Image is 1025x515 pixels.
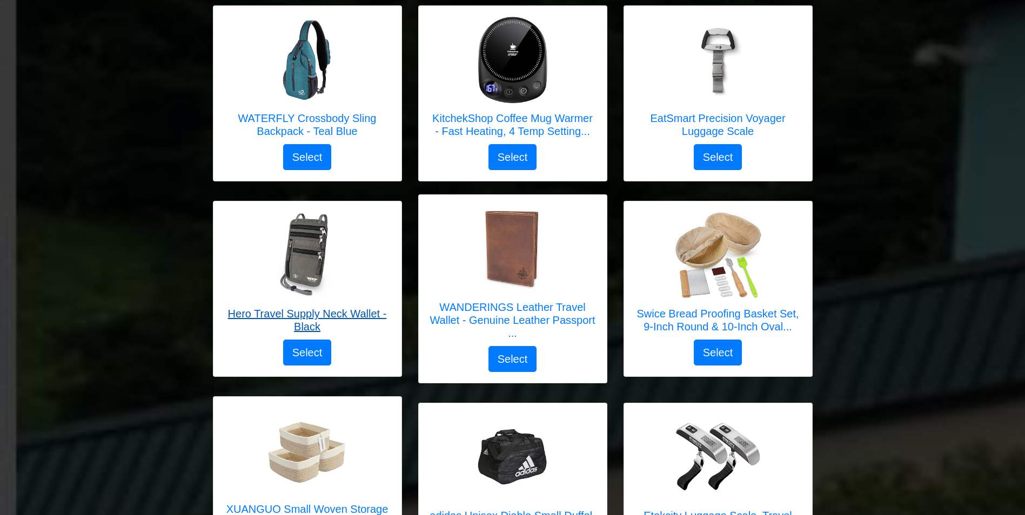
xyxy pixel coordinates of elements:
[224,307,391,333] h5: Hero Travel Supply Neck Wallet - Black
[675,17,761,103] img: EatSmart Precision Voyager Luggage Scale
[694,340,742,365] button: Select
[430,301,596,340] h5: WANDERINGS Leather Travel Wallet - Genuine Leather Passport ...
[635,17,801,144] a: EatSmart Precision Voyager Luggage Scale EatSmart Precision Voyager Luggage Scale
[264,408,351,494] img: XUANGUO Small Woven Storage Baskets 12“X8”X5“ Decorative Rope Bins for Organizing Shelves, Closet...
[488,346,537,372] button: Select
[470,414,556,500] img: adidas Unisex Diablo Small Duffel, Sports Duffle Gym Bags for Men or Women, One Size
[635,307,801,333] h5: Swice Bread Proofing Basket Set, 9-Inch Round & 10-Inch Oval...
[430,112,596,138] h5: KitchekShop Coffee Mug Warmer - Fast Heating, 4 Temp Setting...
[470,17,556,103] img: KitchekShop Coffee Mug Warmer - Fast Heating, 4 Temp Settings - Black
[488,144,537,170] button: Select
[430,206,596,346] a: WANDERINGS Leather Travel Wallet - Genuine Leather Passport Holder - RFID Blocking - Brown WANDER...
[283,144,332,170] button: Select
[470,206,556,292] img: WANDERINGS Leather Travel Wallet - Genuine Leather Passport Holder - RFID Blocking - Brown
[224,112,391,138] h5: WATERFLY Crossbody Sling Backpack - Teal Blue
[430,17,596,144] a: KitchekShop Coffee Mug Warmer - Fast Heating, 4 Temp Settings - Black KitchekShop Coffee Mug Warm...
[224,17,391,144] a: WATERFLY Crossbody Sling Backpack - Teal Blue WATERFLY Crossbody Sling Backpack - Teal Blue
[675,212,761,299] img: Swice Bread Proofing Basket Set, 9-Inch Round & 10-Inch Oval Banneton Sourdough Starter Kit with ...
[635,112,801,138] h5: EatSmart Precision Voyager Luggage Scale
[224,212,391,340] a: Hero Travel Supply Neck Wallet - Black Hero Travel Supply Neck Wallet - Black
[635,212,801,340] a: Swice Bread Proofing Basket Set, 9-Inch Round & 10-Inch Oval Banneton Sourdough Starter Kit with ...
[264,212,351,299] img: Hero Travel Supply Neck Wallet - Black
[694,144,742,170] button: Select
[264,17,351,103] img: WATERFLY Crossbody Sling Backpack - Teal Blue
[283,340,332,365] button: Select
[675,414,761,500] img: Etekcity Luggage Scale, Travel Essentials, Digital Weight Scales for Travel Accessories, Portable...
